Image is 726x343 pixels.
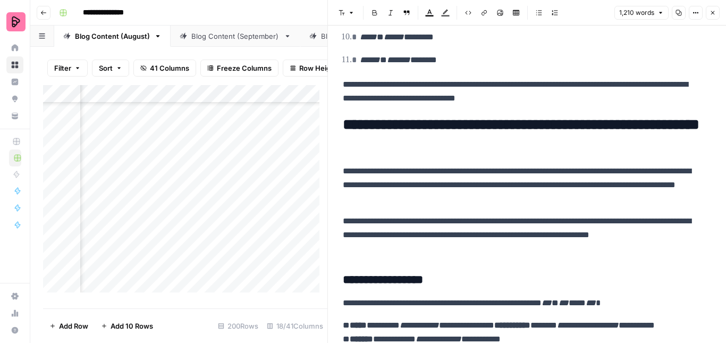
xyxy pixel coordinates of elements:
a: Browse [6,56,23,73]
button: Add Row [43,317,95,334]
button: Freeze Columns [200,60,278,77]
a: Usage [6,305,23,322]
button: 41 Columns [133,60,196,77]
a: Your Data [6,107,23,124]
span: Row Height [299,63,337,73]
span: 41 Columns [150,63,189,73]
span: Freeze Columns [217,63,272,73]
a: Blog Content (August) [54,26,171,47]
a: Settings [6,288,23,305]
span: Add 10 Rows [111,321,153,331]
button: Sort [92,60,129,77]
img: Preply Logo [6,12,26,31]
div: 200 Rows [214,317,263,334]
span: 1,210 words [619,8,654,18]
a: Blog Content (July) [300,26,407,47]
div: Blog Content (July) [321,31,386,41]
button: Row Height [283,60,344,77]
span: Add Row [59,321,88,331]
span: Filter [54,63,71,73]
a: Home [6,39,23,56]
a: Opportunities [6,90,23,107]
div: Blog Content (September) [191,31,280,41]
button: Help + Support [6,322,23,339]
button: Workspace: Preply [6,9,23,35]
span: Sort [99,63,113,73]
a: Blog Content (September) [171,26,300,47]
button: Filter [47,60,88,77]
a: Insights [6,73,23,90]
div: 18/41 Columns [263,317,327,334]
div: Blog Content (August) [75,31,150,41]
button: 1,210 words [614,6,669,20]
button: Add 10 Rows [95,317,159,334]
